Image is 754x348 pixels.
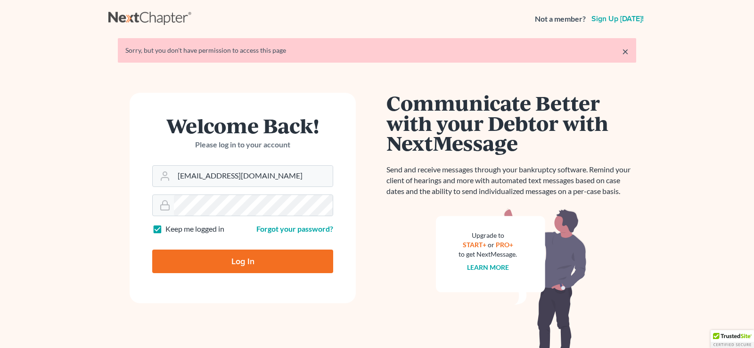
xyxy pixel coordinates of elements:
a: Forgot your password? [256,224,333,233]
p: Send and receive messages through your bankruptcy software. Remind your client of hearings and mo... [386,164,636,197]
h1: Welcome Back! [152,115,333,136]
p: Please log in to your account [152,139,333,150]
a: START+ [463,241,486,249]
div: to get NextMessage. [459,250,517,259]
input: Email Address [174,166,333,186]
a: × [622,46,629,57]
h1: Communicate Better with your Debtor with NextMessage [386,93,636,153]
span: or [488,241,494,249]
label: Keep me logged in [165,224,224,235]
div: Sorry, but you don't have permission to access this page [125,46,629,55]
a: Sign up [DATE]! [590,15,646,23]
div: Upgrade to [459,231,517,240]
input: Log In [152,250,333,273]
div: TrustedSite Certified [711,330,754,348]
a: PRO+ [496,241,513,249]
strong: Not a member? [535,14,586,24]
a: Learn more [467,263,509,271]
